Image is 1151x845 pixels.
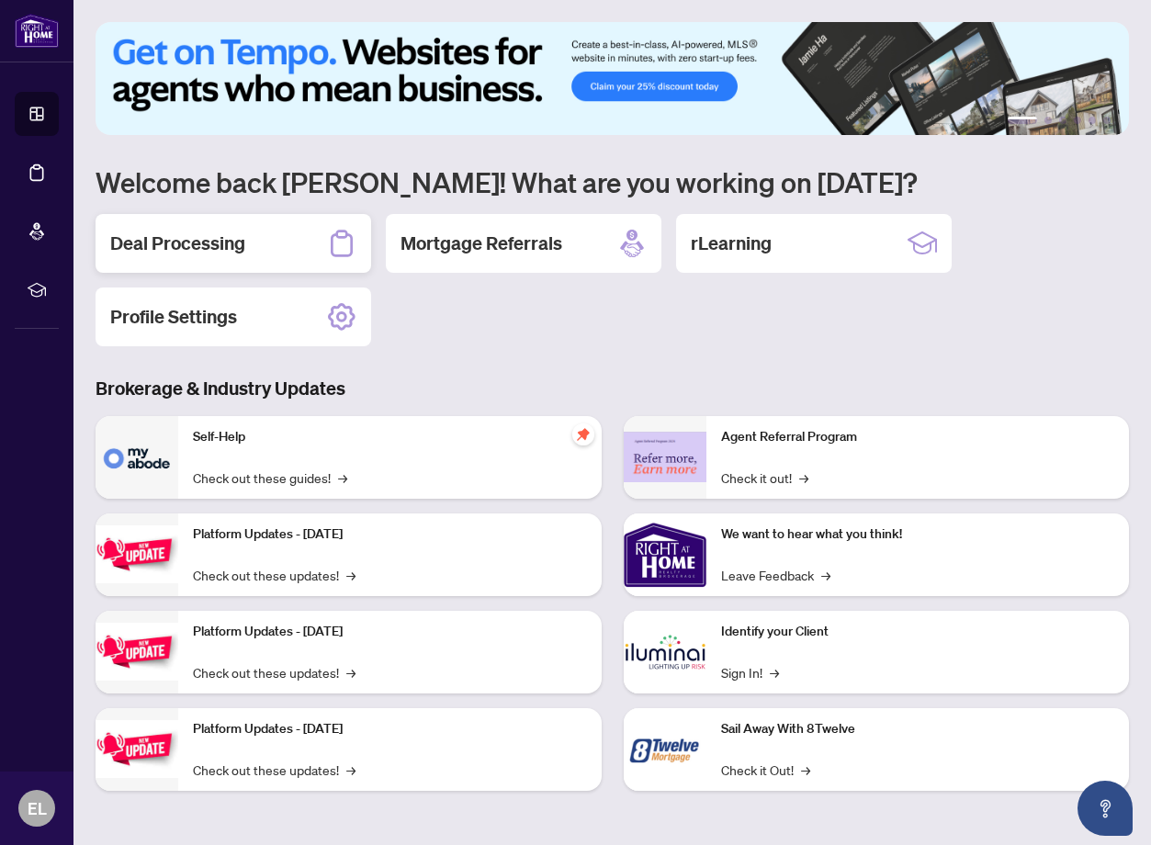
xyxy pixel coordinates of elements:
img: Platform Updates - July 21, 2025 [96,525,178,583]
img: Self-Help [96,416,178,499]
span: → [346,662,355,682]
h2: rLearning [691,231,772,256]
span: → [770,662,779,682]
img: Platform Updates - July 8, 2025 [96,623,178,681]
p: Agent Referral Program [721,427,1115,447]
span: → [346,565,355,585]
span: → [346,760,355,780]
a: Check out these guides!→ [193,468,347,488]
span: pushpin [572,423,594,445]
img: Identify your Client [624,611,706,693]
h2: Profile Settings [110,304,237,330]
img: Platform Updates - June 23, 2025 [96,720,178,778]
p: Self-Help [193,427,587,447]
span: → [821,565,830,585]
span: → [799,468,808,488]
a: Check it Out!→ [721,760,810,780]
button: 4 [1074,117,1081,124]
a: Leave Feedback→ [721,565,830,585]
h2: Deal Processing [110,231,245,256]
h1: Welcome back [PERSON_NAME]! What are you working on [DATE]? [96,164,1129,199]
a: Check out these updates!→ [193,662,355,682]
button: 3 [1059,117,1066,124]
span: EL [28,795,47,821]
button: 2 [1044,117,1052,124]
button: Open asap [1078,781,1133,836]
button: 1 [1008,117,1037,124]
h2: Mortgage Referrals [401,231,562,256]
a: Check out these updates!→ [193,565,355,585]
p: We want to hear what you think! [721,524,1115,545]
span: → [338,468,347,488]
button: 6 [1103,117,1111,124]
a: Sign In!→ [721,662,779,682]
img: Slide 0 [96,22,1129,135]
img: logo [15,14,59,48]
img: We want to hear what you think! [624,513,706,596]
p: Platform Updates - [DATE] [193,622,587,642]
a: Check it out!→ [721,468,808,488]
button: 5 [1089,117,1096,124]
img: Agent Referral Program [624,432,706,482]
p: Platform Updates - [DATE] [193,524,587,545]
a: Check out these updates!→ [193,760,355,780]
p: Platform Updates - [DATE] [193,719,587,739]
p: Sail Away With 8Twelve [721,719,1115,739]
h3: Brokerage & Industry Updates [96,376,1129,401]
span: → [801,760,810,780]
img: Sail Away With 8Twelve [624,708,706,791]
p: Identify your Client [721,622,1115,642]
